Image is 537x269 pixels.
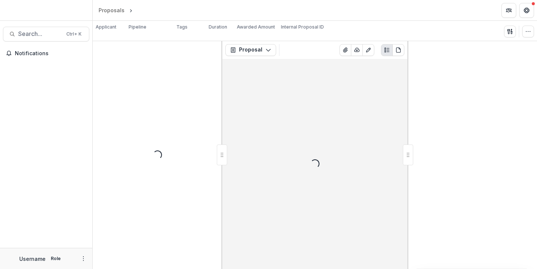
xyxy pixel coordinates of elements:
[99,6,125,14] div: Proposals
[339,44,351,56] button: View Attached Files
[519,3,534,18] button: Get Help
[18,30,62,37] span: Search...
[176,24,188,30] p: Tags
[49,255,63,262] p: Role
[96,5,166,16] nav: breadcrumb
[65,30,83,38] div: Ctrl + K
[225,44,276,56] button: Proposal
[381,44,393,56] button: Plaintext view
[209,24,227,30] p: Duration
[96,24,116,30] p: Applicant
[3,27,89,41] button: Search...
[362,44,374,56] button: Edit as form
[501,3,516,18] button: Partners
[79,254,88,263] button: More
[15,50,86,57] span: Notifications
[3,47,89,59] button: Notifications
[96,5,127,16] a: Proposals
[129,24,146,30] p: Pipeline
[281,24,324,30] p: Internal Proposal ID
[237,24,275,30] p: Awarded Amount
[392,44,404,56] button: PDF view
[19,255,46,263] p: Username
